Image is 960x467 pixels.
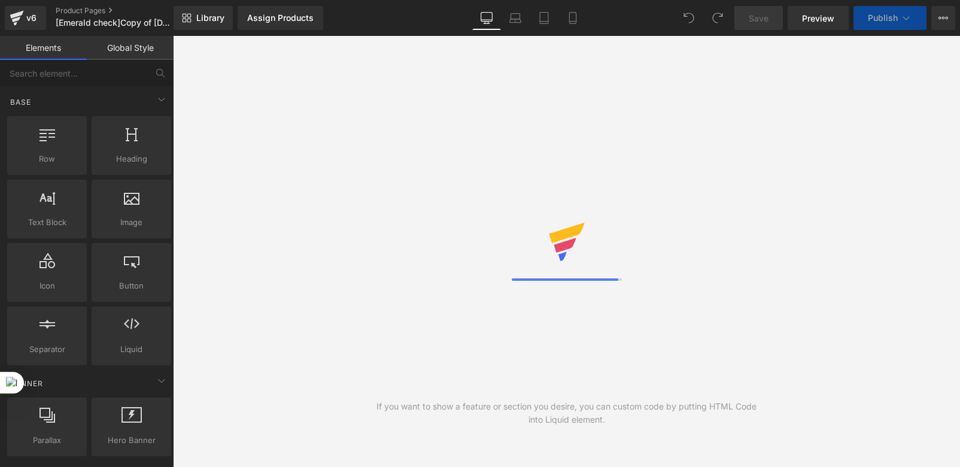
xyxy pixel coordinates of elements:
span: Preview [802,12,834,25]
span: Heading [95,153,168,165]
button: Redo [706,6,730,30]
span: Base [9,96,32,108]
a: Tablet [530,6,558,30]
span: Row [11,153,83,165]
a: v6 [5,6,46,30]
span: Liquid [95,343,168,356]
span: Library [196,13,224,23]
div: v6 [24,10,39,26]
button: More [931,6,955,30]
span: Publish [868,13,898,23]
div: If you want to show a feature or section you desire, you can custom code by putting HTML Code int... [370,400,764,426]
span: Parallax [11,434,83,447]
a: Laptop [501,6,530,30]
span: Banner [9,378,44,389]
span: Save [749,12,768,25]
a: Mobile [558,6,587,30]
a: Global Style [87,36,174,60]
span: Hero Banner [95,434,168,447]
span: [Emerald check]Copy of [DATE] | Skincondition | Scarcity [56,18,171,28]
span: Icon [11,280,83,292]
div: Assign Products [247,13,314,23]
button: Undo [677,6,701,30]
span: Image [95,216,168,229]
a: New Library [174,6,233,30]
span: Button [95,280,168,292]
span: Text Block [11,216,83,229]
button: Publish [853,6,926,30]
span: Separator [11,343,83,356]
a: Desktop [472,6,501,30]
a: Preview [788,6,849,30]
a: Product Pages [56,6,193,16]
